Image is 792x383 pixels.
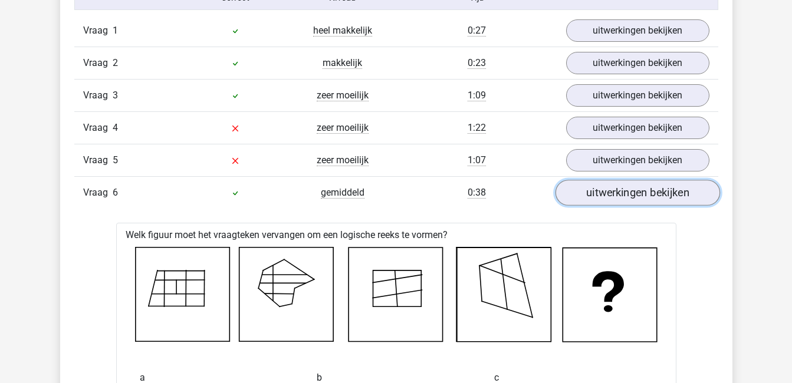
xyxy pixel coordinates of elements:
span: makkelijk [323,57,362,69]
span: 4 [113,122,118,133]
a: uitwerkingen bekijken [566,52,709,74]
a: uitwerkingen bekijken [566,149,709,171]
span: 1:22 [468,122,486,134]
span: 0:23 [468,57,486,69]
span: gemiddeld [321,187,364,199]
span: Vraag [83,153,113,167]
span: Vraag [83,186,113,200]
span: 5 [113,154,118,166]
span: 0:27 [468,25,486,37]
a: uitwerkingen bekijken [566,19,709,42]
span: 3 [113,90,118,101]
a: uitwerkingen bekijken [566,84,709,107]
span: 0:38 [468,187,486,199]
span: 6 [113,187,118,198]
span: 1 [113,25,118,36]
span: Vraag [83,56,113,70]
span: heel makkelijk [313,25,372,37]
span: 1:07 [468,154,486,166]
span: zeer moeilijk [317,154,369,166]
span: zeer moeilijk [317,90,369,101]
span: Vraag [83,24,113,38]
a: uitwerkingen bekijken [566,117,709,139]
span: Vraag [83,88,113,103]
a: uitwerkingen bekijken [555,180,719,206]
span: 1:09 [468,90,486,101]
span: Vraag [83,121,113,135]
span: 2 [113,57,118,68]
span: zeer moeilijk [317,122,369,134]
